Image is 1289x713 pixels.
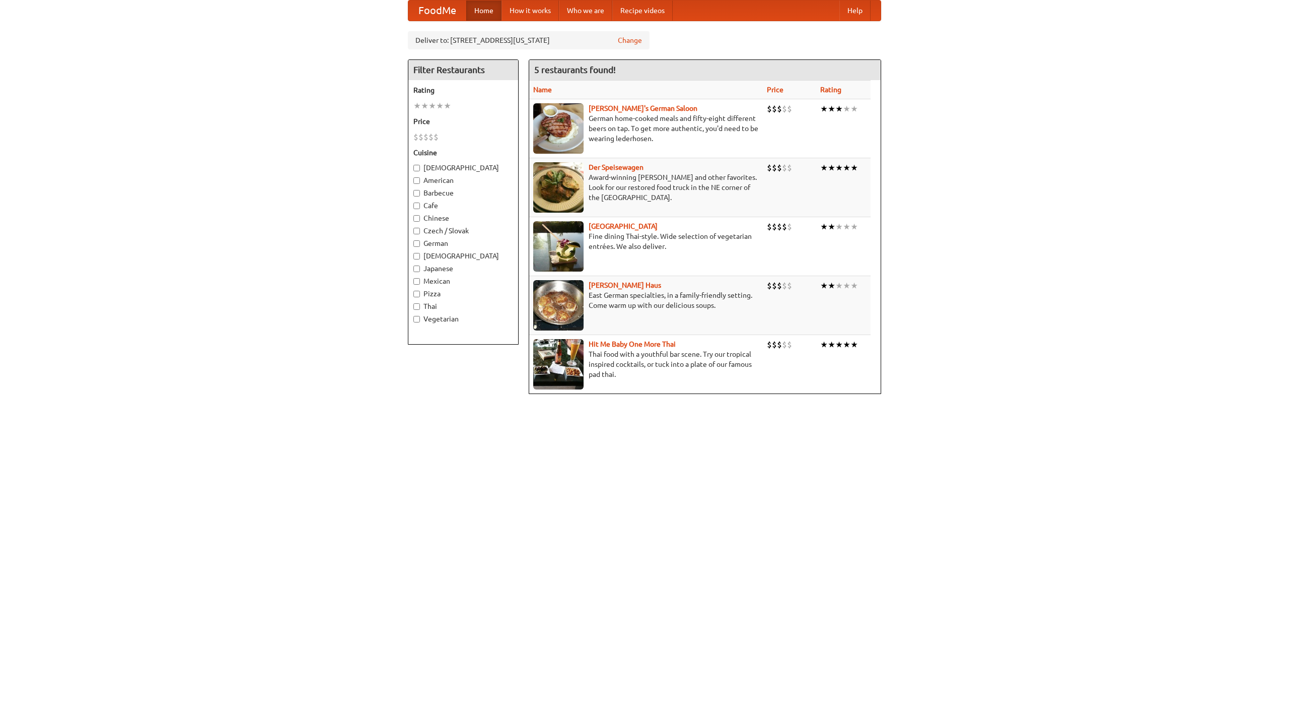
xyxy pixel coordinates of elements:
img: esthers.jpg [533,103,584,154]
li: $ [782,339,787,350]
input: Japanese [413,266,420,272]
input: Cafe [413,203,420,209]
input: Vegetarian [413,316,420,322]
a: How it works [502,1,559,21]
li: ★ [850,280,858,291]
li: $ [787,103,792,114]
li: $ [787,162,792,173]
li: $ [777,339,782,350]
li: $ [772,221,777,232]
a: Who we are [559,1,612,21]
li: ★ [835,103,843,114]
li: ★ [444,100,451,111]
li: ★ [835,280,843,291]
li: $ [782,221,787,232]
li: ★ [850,162,858,173]
p: Thai food with a youthful bar scene. Try our tropical inspired cocktails, or tuck into a plate of... [533,349,759,379]
h5: Cuisine [413,148,513,158]
li: $ [787,280,792,291]
li: $ [428,132,434,143]
li: $ [782,280,787,291]
a: Rating [820,86,841,94]
li: ★ [835,221,843,232]
input: Chinese [413,215,420,222]
a: [GEOGRAPHIC_DATA] [589,222,658,230]
li: ★ [850,103,858,114]
li: $ [787,221,792,232]
li: ★ [421,100,428,111]
input: [DEMOGRAPHIC_DATA] [413,165,420,171]
label: [DEMOGRAPHIC_DATA] [413,251,513,261]
li: ★ [843,339,850,350]
li: $ [777,221,782,232]
li: ★ [828,103,835,114]
a: Home [466,1,502,21]
li: $ [767,339,772,350]
li: ★ [835,339,843,350]
input: [DEMOGRAPHIC_DATA] [413,253,420,260]
a: Der Speisewagen [589,163,643,171]
li: ★ [828,162,835,173]
li: $ [423,132,428,143]
a: Hit Me Baby One More Thai [589,340,676,348]
li: ★ [843,103,850,114]
input: American [413,177,420,184]
a: Help [839,1,871,21]
input: Czech / Slovak [413,228,420,234]
li: $ [434,132,439,143]
p: Fine dining Thai-style. Wide selection of vegetarian entrées. We also deliver. [533,231,759,251]
li: ★ [413,100,421,111]
li: $ [777,162,782,173]
div: Deliver to: [STREET_ADDRESS][US_STATE] [408,31,650,49]
li: $ [767,280,772,291]
label: American [413,175,513,185]
li: $ [767,162,772,173]
input: German [413,240,420,247]
a: FoodMe [408,1,466,21]
li: $ [777,280,782,291]
p: Award-winning [PERSON_NAME] and other favorites. Look for our restored food truck in the NE corne... [533,172,759,203]
li: ★ [843,280,850,291]
label: Vegetarian [413,314,513,324]
a: [PERSON_NAME]'s German Saloon [589,104,697,112]
ng-pluralize: 5 restaurants found! [534,65,616,75]
li: $ [772,339,777,350]
label: Czech / Slovak [413,226,513,236]
a: Change [618,35,642,45]
a: [PERSON_NAME] Haus [589,281,661,289]
a: Name [533,86,552,94]
li: ★ [820,339,828,350]
li: $ [787,339,792,350]
img: babythai.jpg [533,339,584,390]
label: German [413,238,513,248]
li: $ [767,221,772,232]
img: kohlhaus.jpg [533,280,584,331]
li: ★ [835,162,843,173]
li: ★ [850,221,858,232]
label: Barbecue [413,188,513,198]
li: $ [772,280,777,291]
label: Mexican [413,276,513,286]
li: $ [782,103,787,114]
li: $ [413,132,418,143]
p: East German specialties, in a family-friendly setting. Come warm up with our delicious soups. [533,290,759,310]
li: ★ [820,221,828,232]
li: $ [418,132,423,143]
input: Thai [413,303,420,310]
p: German home-cooked meals and fifty-eight different beers on tap. To get more authentic, you'd nee... [533,113,759,144]
label: Thai [413,301,513,311]
input: Mexican [413,278,420,285]
label: Pizza [413,289,513,299]
img: satay.jpg [533,221,584,272]
li: ★ [820,162,828,173]
label: Cafe [413,201,513,211]
h5: Rating [413,85,513,95]
label: Japanese [413,264,513,274]
li: ★ [820,280,828,291]
li: $ [782,162,787,173]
